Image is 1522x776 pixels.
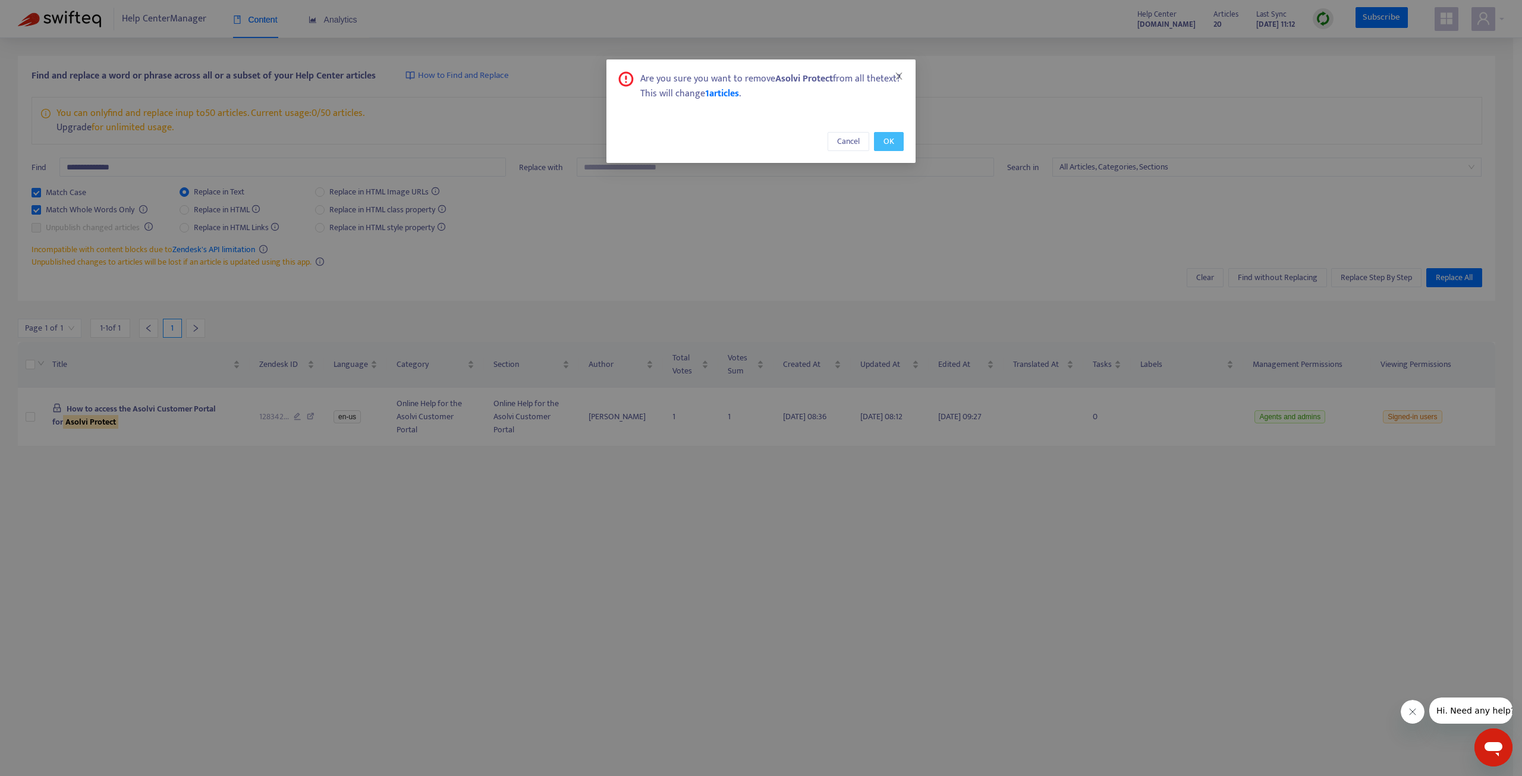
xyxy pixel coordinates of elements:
span: Cancel [837,135,860,148]
b: Asolvi Protect [775,71,833,87]
iframe: Message from company [1429,698,1512,724]
span: close [894,71,904,81]
div: This will change . [640,86,901,101]
iframe: Button to launch messaging window [1474,728,1512,766]
button: OK [874,132,904,151]
span: 1 articles [705,86,739,102]
span: Hi. Need any help? [7,8,86,18]
button: Cancel [828,132,869,151]
iframe: Close message [1401,700,1424,724]
div: Are you sure you want to remove from all the text ? [640,71,901,86]
span: OK [883,135,894,148]
button: Close [892,70,905,83]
